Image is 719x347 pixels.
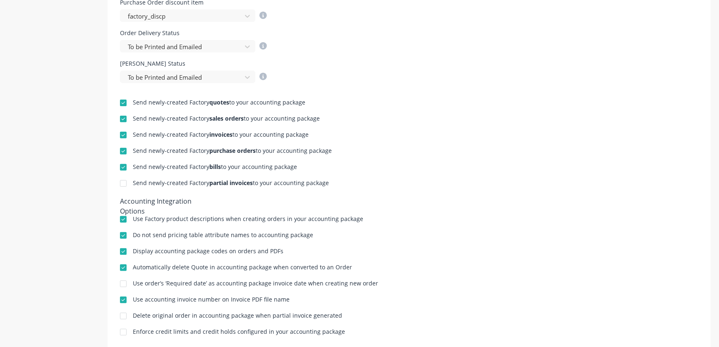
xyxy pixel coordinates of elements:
div: Send newly-created Factory to your accounting package [133,148,332,154]
div: Use accounting invoice number on Invoice PDF file name [133,297,290,302]
div: Automatically delete Quote in accounting package when converted to an Order [133,264,352,270]
b: sales orders [209,114,244,122]
b: quotes [209,98,229,106]
div: Accounting Integration Options [120,196,217,208]
div: Send newly-created Factory to your accounting package [133,180,329,186]
div: Order Delivery Status [120,30,267,36]
div: Send newly-created Factory to your accounting package [133,164,297,170]
div: Enforce credit limits and credit holds configured in your accounting package [133,329,345,335]
b: purchase orders [209,147,256,154]
div: Send newly-created Factory to your accounting package [133,100,305,105]
div: Delete original order in accounting package when partial invoice generated [133,313,342,318]
div: [PERSON_NAME] Status [120,61,267,67]
div: Use order’s ‘Required date’ as accounting package invoice date when creating new order [133,280,378,286]
b: invoices [209,131,232,138]
b: bills [209,163,221,171]
div: Display accounting package codes on orders and PDFs [133,248,283,254]
div: Do not send pricing table attribute names to accounting package [133,232,313,238]
div: Send newly-created Factory to your accounting package [133,116,320,121]
b: partial invoices [209,179,253,187]
div: Use Factory product descriptions when creating orders in your accounting package [133,216,363,222]
div: Send newly-created Factory to your accounting package [133,132,309,138]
